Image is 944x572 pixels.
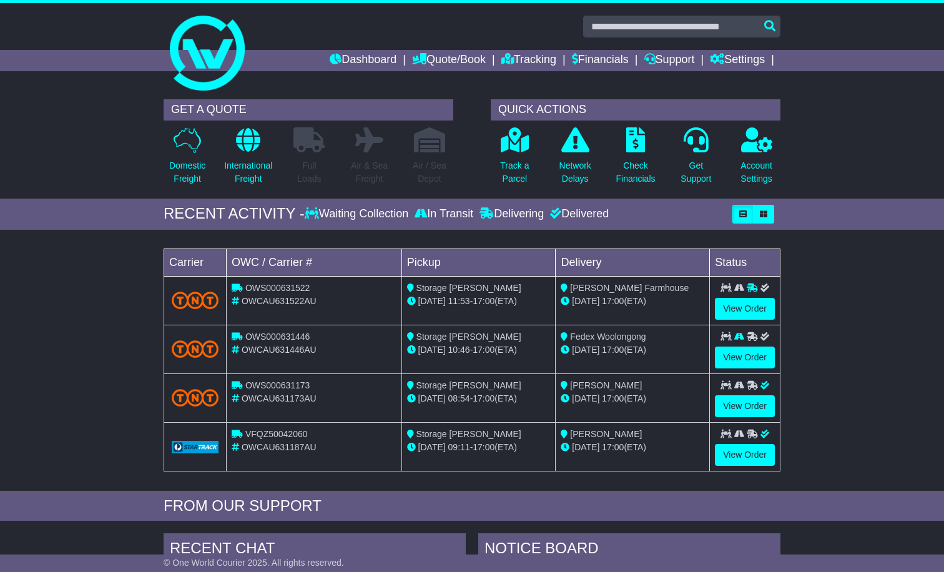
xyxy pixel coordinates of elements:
[245,380,310,390] span: OWS000631173
[570,429,642,439] span: [PERSON_NAME]
[680,127,712,192] a: GetSupport
[164,558,344,568] span: © One World Courier 2025. All rights reserved.
[411,207,476,221] div: In Transit
[351,159,388,185] p: Air & Sea Freight
[242,393,317,403] span: OWCAU631173AU
[164,497,780,515] div: FROM OUR SUPPORT
[418,393,446,403] span: [DATE]
[416,429,521,439] span: Storage [PERSON_NAME]
[615,127,656,192] a: CheckFinancials
[473,345,494,355] span: 17:00
[476,207,547,221] div: Delivering
[602,442,624,452] span: 17:00
[572,393,599,403] span: [DATE]
[418,296,446,306] span: [DATE]
[473,393,494,403] span: 17:00
[164,533,466,567] div: RECENT CHAT
[416,283,521,293] span: Storage [PERSON_NAME]
[681,159,711,185] p: Get Support
[418,345,446,355] span: [DATE]
[602,393,624,403] span: 17:00
[412,50,486,71] a: Quote/Book
[245,332,310,342] span: OWS000631446
[164,249,227,276] td: Carrier
[570,332,646,342] span: Fedex Woolongong
[407,441,551,454] div: - (ETA)
[172,292,219,308] img: TNT_Domestic.png
[242,345,317,355] span: OWCAU631446AU
[169,127,206,192] a: DomesticFreight
[715,395,775,417] a: View Order
[245,429,308,439] span: VFQZ50042060
[478,533,780,567] div: NOTICE BOARD
[172,389,219,406] img: TNT_Domestic.png
[416,332,521,342] span: Storage [PERSON_NAME]
[616,159,655,185] p: Check Financials
[416,380,521,390] span: Storage [PERSON_NAME]
[473,296,494,306] span: 17:00
[715,444,775,466] a: View Order
[330,50,396,71] a: Dashboard
[559,159,591,185] p: Network Delays
[473,442,494,452] span: 17:00
[556,249,710,276] td: Delivery
[224,159,272,185] p: International Freight
[561,441,704,454] div: (ETA)
[501,50,556,71] a: Tracking
[715,347,775,368] a: View Order
[602,296,624,306] span: 17:00
[224,127,273,192] a: InternationalFreight
[572,296,599,306] span: [DATE]
[407,295,551,308] div: - (ETA)
[499,127,529,192] a: Track aParcel
[293,159,325,185] p: Full Loads
[169,159,205,185] p: Domestic Freight
[570,380,642,390] span: [PERSON_NAME]
[448,393,470,403] span: 08:54
[401,249,556,276] td: Pickup
[448,296,470,306] span: 11:53
[413,159,446,185] p: Air / Sea Depot
[559,127,592,192] a: NetworkDelays
[572,50,629,71] a: Financials
[572,442,599,452] span: [DATE]
[242,442,317,452] span: OWCAU631187AU
[407,343,551,357] div: - (ETA)
[448,442,470,452] span: 09:11
[561,295,704,308] div: (ETA)
[715,298,775,320] a: View Order
[572,345,599,355] span: [DATE]
[164,99,453,121] div: GET A QUOTE
[418,442,446,452] span: [DATE]
[172,340,219,357] img: TNT_Domestic.png
[710,249,780,276] td: Status
[407,392,551,405] div: - (ETA)
[172,441,219,453] img: GetCarrierServiceLogo
[602,345,624,355] span: 17:00
[491,99,780,121] div: QUICK ACTIONS
[561,343,704,357] div: (ETA)
[710,50,765,71] a: Settings
[644,50,695,71] a: Support
[500,159,529,185] p: Track a Parcel
[547,207,609,221] div: Delivered
[740,127,773,192] a: AccountSettings
[740,159,772,185] p: Account Settings
[164,205,305,223] div: RECENT ACTIVITY -
[227,249,402,276] td: OWC / Carrier #
[561,392,704,405] div: (ETA)
[305,207,411,221] div: Waiting Collection
[448,345,470,355] span: 10:46
[242,296,317,306] span: OWCAU631522AU
[245,283,310,293] span: OWS000631522
[570,283,689,293] span: [PERSON_NAME] Farmhouse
